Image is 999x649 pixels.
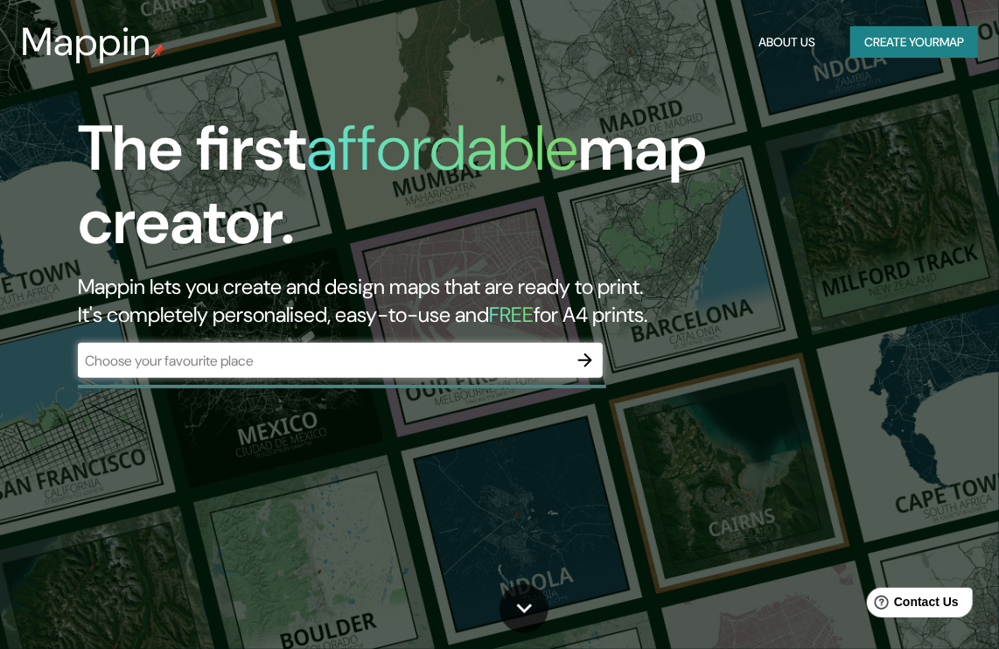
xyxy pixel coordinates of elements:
input: Choose your favourite place [78,351,568,371]
h5: FREE [489,301,534,328]
h1: affordable [306,108,578,189]
button: About Us [751,26,822,59]
h2: Mappin lets you create and design maps that are ready to print. It's completely personalised, eas... [78,273,877,329]
h3: Mappin [21,19,151,65]
iframe: Help widget launcher [843,581,980,630]
h1: The first map creator. [78,112,877,273]
button: Create yourmap [850,26,978,59]
img: mappin-pin [151,44,165,58]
